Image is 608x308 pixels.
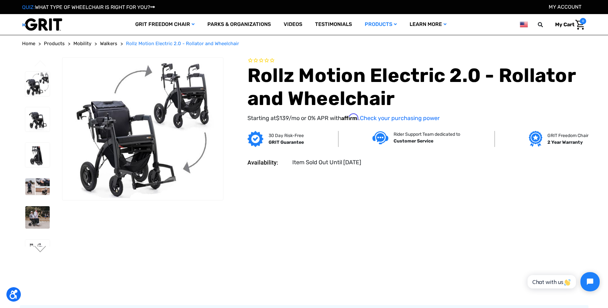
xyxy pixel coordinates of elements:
[360,115,440,122] a: Check your purchasing power - Learn more about Affirm Financing (opens in modal)
[22,18,62,31] img: GRIT All-Terrain Wheelchair and Mobility Equipment
[541,18,550,31] input: Search
[34,246,47,254] button: Go to slide 2 of 2
[403,14,453,35] a: Learn More
[292,158,361,167] dd: Item Sold Out Until [DATE]
[201,14,277,35] a: Parks & Organizations
[549,4,581,10] a: Account
[100,40,117,47] a: Walkers
[277,14,309,35] a: Videos
[129,14,201,35] a: GRIT Freedom Chair
[547,132,588,139] p: GRIT Freedom Chair
[22,40,35,47] a: Home
[22,41,35,46] span: Home
[276,115,289,122] span: $139
[25,240,50,264] img: Rollz Motion Electric 2.0 - Rollator and Wheelchair
[22,4,155,10] a: QUIZ:WHAT TYPE OF WHEELCHAIR IS RIGHT FOR YOU?
[309,14,358,35] a: Testimonials
[126,40,239,47] a: Rollz Motion Electric 2.0 - Rollator and Wheelchair
[22,4,35,10] span: QUIZ:
[372,131,388,144] img: Customer service
[575,20,585,30] img: Cart
[44,40,65,47] a: Products
[580,18,586,24] span: 0
[521,267,605,297] iframe: Tidio Chat
[247,64,586,110] h1: Rollz Motion Electric 2.0 - Rollator and Wheelchair
[25,178,50,195] img: Rollz Motion Electric 2.0 - Rollator and Wheelchair
[550,18,586,31] a: Cart with 0 items
[126,41,239,46] span: Rollz Motion Electric 2.0 - Rollator and Wheelchair
[25,206,50,229] img: Rollz Motion Electric 2.0 - Rollator and Wheelchair
[247,113,586,123] p: Starting at /mo or 0% APR with .
[247,57,586,64] span: Rated 0.0 out of 5 stars 0 reviews
[62,58,223,200] img: Rollz Motion Electric 2.0 - Rollator and Wheelchair
[269,140,304,145] strong: GRIT Guarantee
[247,158,288,167] dt: Availability:
[547,140,583,145] strong: 2 Year Warranty
[520,20,528,28] img: us.png
[25,143,50,167] img: Rollz Motion Electric 2.0 - Rollator and Wheelchair
[341,113,358,120] span: Affirm
[100,41,117,46] span: Walkers
[44,41,65,46] span: Products
[529,131,542,147] img: Grit freedom
[25,107,50,132] img: Rollz Motion Electric 2.0 - Rollator and Wheelchair
[73,40,91,47] a: Mobility
[73,41,91,46] span: Mobility
[34,60,47,68] button: Go to slide 2 of 2
[269,132,304,139] p: 30 Day Risk-Free
[555,21,574,28] span: My Cart
[25,72,50,96] img: Rollz Motion Electric 2.0 - Rollator and Wheelchair
[394,131,460,138] p: Rider Support Team dedicated to
[358,14,403,35] a: Products
[247,131,263,147] img: GRIT Guarantee
[394,138,433,144] strong: Customer Service
[22,40,586,47] nav: Breadcrumb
